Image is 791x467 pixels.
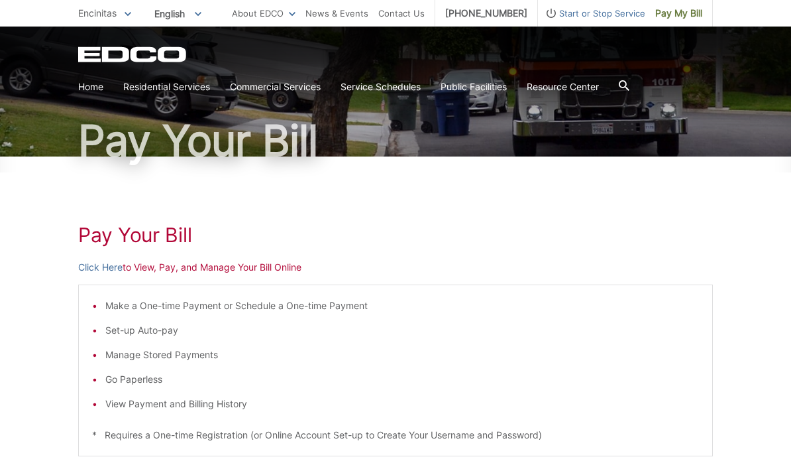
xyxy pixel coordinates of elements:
a: Commercial Services [230,80,321,94]
a: Click Here [78,260,123,275]
li: Go Paperless [105,372,699,387]
a: Public Facilities [441,80,507,94]
a: News & Events [305,6,368,21]
li: Set-up Auto-pay [105,323,699,338]
a: Home [78,80,103,94]
span: Encinitas [78,7,117,19]
p: * Requires a One-time Registration (or Online Account Set-up to Create Your Username and Password) [92,428,699,442]
h1: Pay Your Bill [78,119,713,162]
li: Manage Stored Payments [105,348,699,362]
a: Residential Services [123,80,210,94]
a: Service Schedules [341,80,421,94]
a: About EDCO [232,6,295,21]
a: Resource Center [527,80,599,94]
span: English [144,3,211,25]
a: Contact Us [378,6,425,21]
a: EDCD logo. Return to the homepage. [78,46,188,62]
p: to View, Pay, and Manage Your Bill Online [78,260,713,275]
h1: Pay Your Bill [78,223,713,247]
span: Pay My Bill [655,6,702,21]
li: View Payment and Billing History [105,397,699,411]
li: Make a One-time Payment or Schedule a One-time Payment [105,299,699,313]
